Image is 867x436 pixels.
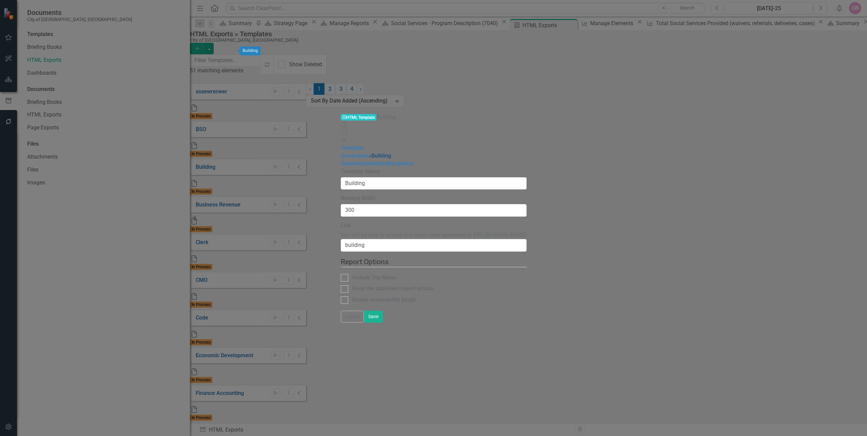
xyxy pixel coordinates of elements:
button: Cancel [341,311,364,323]
span: » [369,152,371,159]
legend: Report Options [341,257,527,267]
span: HTML Template [341,114,377,121]
div: Enable accessibility plugin [352,296,417,304]
span: You will be able to access this report once generated at [URL][DOMAIN_NAME] [341,232,527,238]
div: Building [240,47,261,55]
div: Keep the published report private [352,285,434,293]
label: Template Name [341,168,527,176]
a: Recipients [388,160,413,167]
a: Scorecards [341,152,369,159]
label: Link [341,222,527,230]
div: Include Top Menu [352,274,396,282]
a: Schedules [362,160,388,167]
span: Building [376,114,396,120]
a: »Building [369,152,391,159]
a: Contents [341,160,362,167]
a: Template [341,145,364,151]
label: Window Width [341,195,527,202]
button: Save [364,311,383,323]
